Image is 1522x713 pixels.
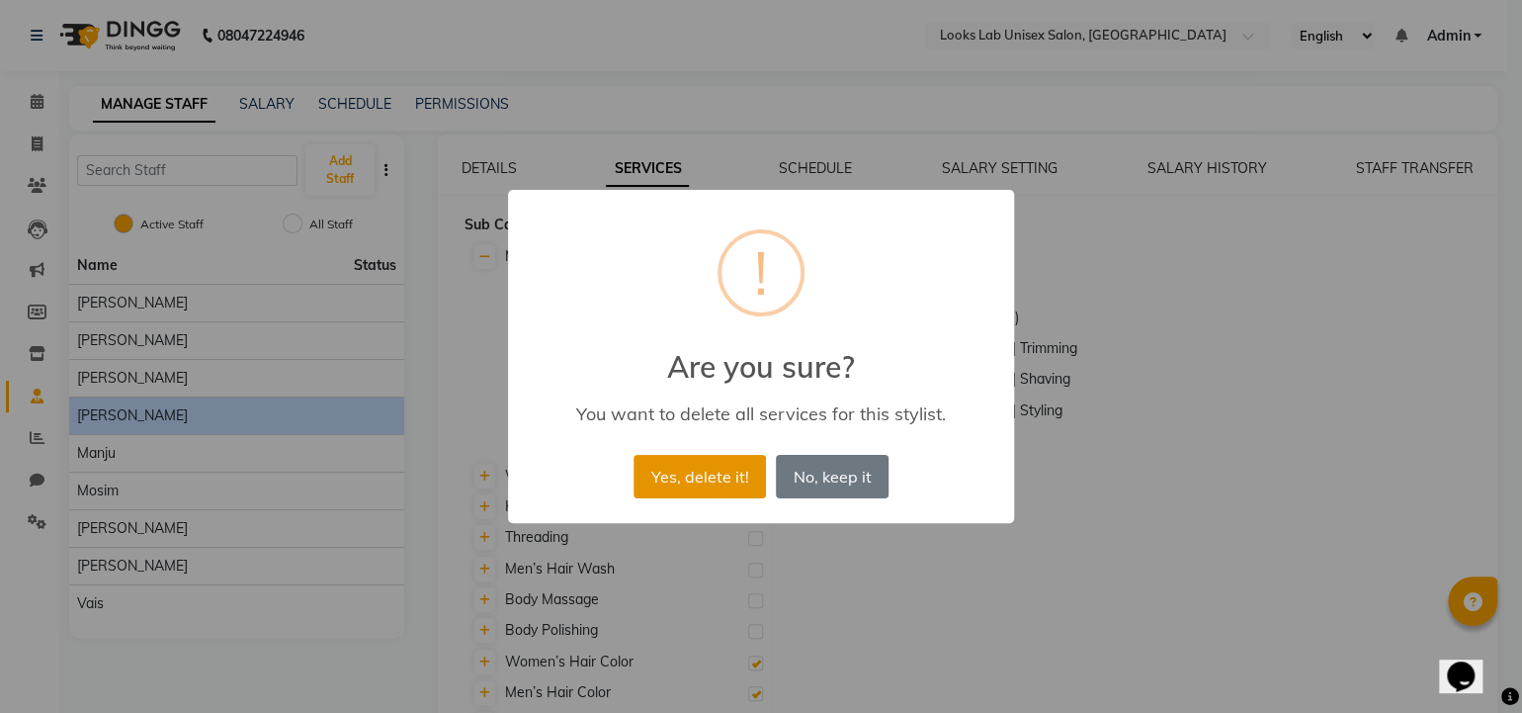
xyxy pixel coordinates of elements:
[508,325,1014,385] h2: Are you sure?
[776,455,888,498] button: No, keep it
[1439,634,1502,693] iframe: chat widget
[537,402,985,425] div: You want to delete all services for this stylist.
[754,233,768,312] div: !
[634,455,766,498] button: Yes, delete it!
